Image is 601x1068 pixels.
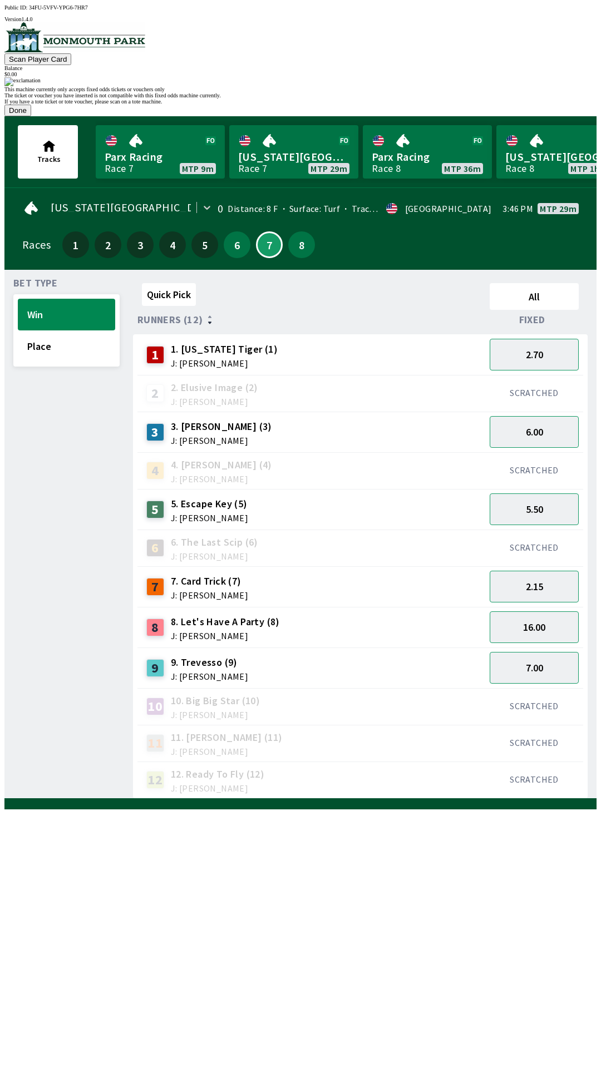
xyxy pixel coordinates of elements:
span: Parx Racing [105,150,216,164]
span: 3 [130,241,151,249]
span: J: [PERSON_NAME] [171,710,260,719]
button: 7 [256,231,283,258]
div: Public ID: [4,4,597,11]
button: 1 [62,231,89,258]
span: J: [PERSON_NAME] [171,474,272,483]
span: 1 [65,241,86,249]
img: venue logo [4,22,145,52]
div: Race 7 [238,164,267,173]
div: Version 1.4.0 [4,16,597,22]
span: 2. Elusive Image (2) [171,380,258,395]
div: 6 [146,539,164,557]
div: SCRATCHED [490,700,579,711]
span: All [495,290,574,303]
span: 7.00 [526,661,543,674]
div: $ 0.00 [4,71,597,77]
span: MTP 29m [540,204,577,213]
button: All [490,283,579,310]
span: 5. Escape Key (5) [171,497,248,511]
span: [US_STATE][GEOGRAPHIC_DATA] [238,150,349,164]
span: J: [PERSON_NAME] [171,747,283,756]
button: Tracks [18,125,78,179]
span: 10. Big Big Star (10) [171,694,260,708]
span: 6 [226,241,248,249]
div: 11 [146,734,164,752]
div: 9 [146,659,164,677]
span: MTP 29m [311,164,347,173]
span: 6.00 [526,426,543,438]
span: J: [PERSON_NAME] [171,631,280,640]
span: 34FU-5VFV-YPG6-7HR7 [29,4,88,11]
span: 12. Ready To Fly (12) [171,767,264,782]
span: J: [PERSON_NAME] [171,359,278,368]
span: 11. [PERSON_NAME] (11) [171,730,283,745]
span: Place [27,340,106,353]
div: 12 [146,771,164,789]
span: 2.70 [526,348,543,361]
img: exclamation [4,77,41,86]
span: MTP 9m [182,164,214,173]
span: Surface: Turf [278,203,341,214]
span: Distance: 8 F [228,203,278,214]
div: 7 [146,578,164,596]
span: J: [PERSON_NAME] [171,397,258,406]
div: SCRATCHED [490,387,579,398]
div: 1 [146,346,164,364]
span: 4. [PERSON_NAME] (4) [171,458,272,472]
div: 2 [146,384,164,402]
div: The ticket or voucher you have inserted is not compatible with this fixed odds machine currently. [4,92,597,98]
button: 6.00 [490,416,579,448]
a: Parx RacingRace 8MTP 36m [363,125,492,179]
span: Quick Pick [147,288,191,301]
div: 10 [146,698,164,715]
button: Scan Player Card [4,53,71,65]
button: Win [18,299,115,330]
a: [US_STATE][GEOGRAPHIC_DATA]Race 7MTP 29m [229,125,358,179]
div: Fixed [485,314,583,325]
span: 2 [97,241,119,249]
button: Quick Pick [142,283,196,306]
div: SCRATCHED [490,774,579,785]
div: Balance [4,65,597,71]
span: J: [PERSON_NAME] [171,784,264,793]
button: Place [18,330,115,362]
button: 4 [159,231,186,258]
div: 4 [146,462,164,479]
div: 3 [146,423,164,441]
div: Race 7 [105,164,134,173]
div: Race 8 [372,164,401,173]
div: 0 [218,204,223,213]
span: 4 [162,241,183,249]
span: 5 [194,241,215,249]
span: J: [PERSON_NAME] [171,436,272,445]
button: 8 [288,231,315,258]
span: J: [PERSON_NAME] [171,672,248,681]
button: 2 [95,231,121,258]
span: 5.50 [526,503,543,516]
span: 16.00 [523,621,545,634]
span: Fixed [519,315,545,324]
button: Done [4,105,31,116]
span: 2.15 [526,580,543,593]
span: J: [PERSON_NAME] [171,513,248,522]
div: Race 8 [505,164,534,173]
span: Bet Type [13,279,57,288]
button: 7.00 [490,652,579,684]
div: Runners (12) [137,314,485,325]
span: [US_STATE][GEOGRAPHIC_DATA] [51,203,217,212]
span: Runners (12) [137,315,203,324]
div: SCRATCHED [490,464,579,476]
div: SCRATCHED [490,542,579,553]
button: 2.70 [490,339,579,370]
button: 5 [191,231,218,258]
span: 8. Let's Have A Party (8) [171,615,280,629]
div: [GEOGRAPHIC_DATA] [405,204,492,213]
div: If you have a tote ticket or tote voucher, please scan on a tote machine. [4,98,597,105]
span: Parx Racing [372,150,483,164]
div: 8 [146,619,164,636]
span: 3. [PERSON_NAME] (3) [171,419,272,434]
span: MTP 36m [444,164,481,173]
span: J: [PERSON_NAME] [171,552,258,561]
span: 1. [US_STATE] Tiger (1) [171,342,278,357]
div: SCRATCHED [490,737,579,748]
